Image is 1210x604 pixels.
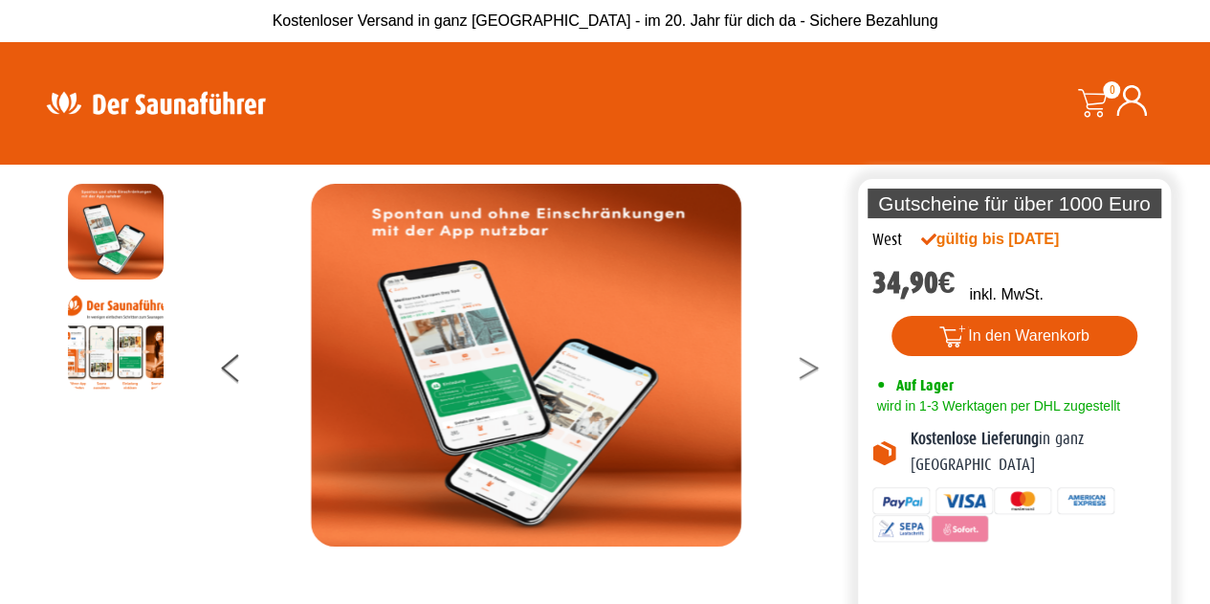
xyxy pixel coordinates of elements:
span: Kostenloser Versand in ganz [GEOGRAPHIC_DATA] - im 20. Jahr für dich da - Sichere Bezahlung [273,12,938,29]
p: in ganz [GEOGRAPHIC_DATA] [911,427,1157,478]
img: MOCKUP-iPhone_regional [311,184,741,547]
p: inkl. MwSt. [969,283,1043,306]
div: West [872,228,902,253]
p: Gutscheine für über 1000 Euro [868,189,1162,218]
span: Auf Lager [896,376,954,394]
img: MOCKUP-iPhone_regional [68,184,164,280]
b: Kostenlose Lieferung [911,430,1039,448]
span: wird in 1-3 Werktagen per DHL zugestellt [872,398,1120,414]
span: € [938,265,956,301]
span: 0 [1103,81,1120,99]
bdi: 34,90 [872,265,956,301]
img: Anleitung7tn [68,294,164,390]
button: In den Warenkorb [891,316,1137,356]
div: gültig bis [DATE] [921,228,1101,251]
